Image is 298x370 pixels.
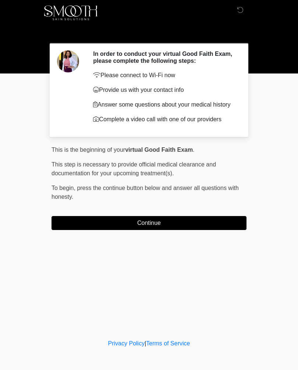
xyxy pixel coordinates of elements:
[93,50,235,64] h2: In order to conduct your virtual Good Faith Exam, please complete the following steps:
[93,86,235,94] p: Provide us with your contact info
[52,185,239,200] span: press the continue button below and answer all questions with honesty.
[146,340,190,346] a: Terms of Service
[52,216,246,230] button: Continue
[93,115,235,124] p: Complete a video call with one of our providers
[57,50,79,72] img: Agent Avatar
[44,6,97,20] img: Smooth Skin Solutions LLC Logo
[46,26,252,40] h1: ‎ ‎ ‎ ‎
[145,340,146,346] a: |
[93,100,235,109] p: Answer some questions about your medical history
[52,185,77,191] span: To begin,
[193,147,194,153] span: .
[52,147,125,153] span: This is the beginning of your
[52,161,216,176] span: This step is necessary to provide official medical clearance and documentation for your upcoming ...
[125,147,193,153] strong: virtual Good Faith Exam
[93,71,235,80] p: Please connect to Wi-Fi now
[108,340,145,346] a: Privacy Policy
